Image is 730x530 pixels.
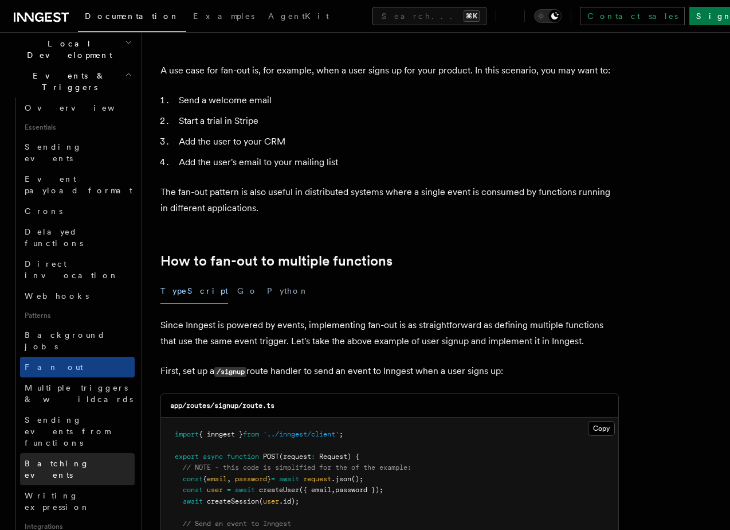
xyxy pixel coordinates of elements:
[235,486,255,494] span: await
[25,459,89,480] span: Batching events
[214,367,246,377] code: /signup
[263,430,339,438] span: '../inngest/client'
[25,103,143,112] span: Overview
[85,11,179,21] span: Documentation
[267,475,271,483] span: }
[263,453,279,461] span: POST
[9,38,125,61] span: Local Development
[319,453,347,461] span: Request
[186,3,261,31] a: Examples
[20,137,135,169] a: Sending events
[588,421,615,436] button: Copy
[183,520,291,528] span: // Send an event to Inngest
[183,486,203,494] span: const
[183,497,203,505] span: await
[279,475,299,483] span: await
[339,430,343,438] span: ;
[464,10,480,22] kbd: ⌘K
[207,486,223,494] span: user
[271,475,275,483] span: =
[303,475,331,483] span: request
[372,7,486,25] button: Search...⌘K
[263,497,279,505] span: user
[20,118,135,137] span: Essentials
[311,453,315,461] span: :
[227,453,259,461] span: function
[243,430,259,438] span: from
[25,415,110,447] span: Sending events from functions
[20,357,135,377] a: Fan out
[160,253,393,269] a: How to fan-out to multiple functions
[193,11,254,21] span: Examples
[227,486,231,494] span: =
[259,497,263,505] span: (
[199,430,243,438] span: { inngest }
[175,430,199,438] span: import
[160,317,619,349] p: Since Inngest is powered by events, implementing fan-out is as straightforward as defining multip...
[175,134,619,150] li: Add the user to your CRM
[78,3,186,32] a: Documentation
[25,383,133,404] span: Multiple triggers & wildcards
[235,475,267,483] span: password
[25,259,119,280] span: Direct invocation
[25,174,132,195] span: Event payload format
[160,278,228,304] button: TypeScript
[20,306,135,325] span: Patterns
[175,113,619,129] li: Start a trial in Stripe
[347,453,359,461] span: ) {
[268,11,329,21] span: AgentKit
[183,463,411,471] span: // NOTE - this code is simplified for the of the example:
[25,206,62,216] span: Crons
[207,475,227,483] span: email
[20,377,135,410] a: Multiple triggers & wildcards
[25,330,105,351] span: Background jobs
[203,453,223,461] span: async
[279,497,299,505] span: .id);
[20,169,135,201] a: Event payload format
[227,475,231,483] span: ,
[175,453,199,461] span: export
[267,278,309,304] button: Python
[207,497,259,505] span: createSession
[20,221,135,254] a: Delayed functions
[25,491,90,512] span: Writing expression
[259,486,299,494] span: createUser
[9,33,135,65] button: Local Development
[237,278,258,304] button: Go
[25,142,82,163] span: Sending events
[183,475,203,483] span: const
[25,227,83,248] span: Delayed functions
[534,9,562,23] button: Toggle dark mode
[331,486,335,494] span: ,
[299,486,331,494] span: ({ email
[203,475,207,483] span: {
[175,154,619,170] li: Add the user's email to your mailing list
[20,325,135,357] a: Background jobs
[261,3,336,31] a: AgentKit
[25,363,83,372] span: Fan out
[20,410,135,453] a: Sending events from functions
[331,475,351,483] span: .json
[20,201,135,221] a: Crons
[160,63,619,79] p: A use case for fan-out is, for example, when a user signs up for your product. In this scenario, ...
[20,98,135,118] a: Overview
[175,92,619,108] li: Send a welcome email
[9,65,135,98] button: Events & Triggers
[160,363,619,380] p: First, set up a route handler to send an event to Inngest when a user signs up:
[20,254,135,286] a: Direct invocation
[9,70,125,93] span: Events & Triggers
[580,7,685,25] a: Contact sales
[279,453,311,461] span: (request
[170,402,274,410] code: app/routes/signup/route.ts
[20,453,135,485] a: Batching events
[351,475,363,483] span: ();
[335,486,383,494] span: password });
[160,184,619,216] p: The fan-out pattern is also useful in distributed systems where a single event is consumed by fun...
[20,286,135,306] a: Webhooks
[20,485,135,517] a: Writing expression
[25,291,89,301] span: Webhooks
